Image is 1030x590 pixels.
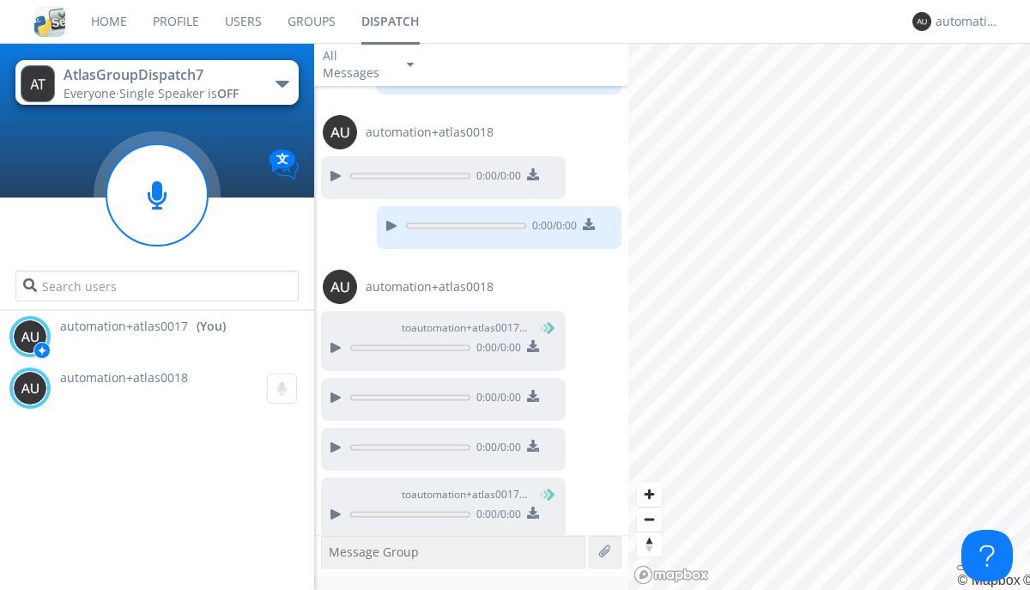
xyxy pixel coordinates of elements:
span: Reset bearing to north [637,532,662,557]
span: Zoom out [637,508,662,532]
div: automation+atlas0017 [936,13,1000,30]
span: 0:00 / 0:00 [470,440,521,459]
span: automation+atlas0017 [60,318,188,335]
img: download media button [527,340,539,352]
span: automation+atlas0018 [366,124,494,141]
div: Everyone · [64,85,257,102]
img: cddb5a64eb264b2086981ab96f4c1ba7 [34,6,65,37]
button: Zoom out [637,507,662,532]
span: 0:00 / 0:00 [470,340,521,359]
span: (You) [528,487,554,502]
span: Single Speaker is [119,85,239,101]
a: Mapbox logo [633,565,709,585]
div: AtlasGroupDispatch7 [64,65,257,85]
img: 373638.png [323,115,357,149]
img: download media button [527,440,539,452]
iframe: Toggle Customer Support [961,530,1013,581]
span: automation+atlas0018 [60,369,188,386]
img: 373638.png [323,270,357,304]
span: 0:00 / 0:00 [470,390,521,409]
img: download media button [527,390,539,402]
button: AtlasGroupDispatch7Everyone·Single Speaker isOFF [15,60,298,105]
img: 373638.png [13,371,47,405]
button: Reset bearing to north [637,532,662,557]
span: 0:00 / 0:00 [470,168,521,187]
input: Search users [15,271,298,301]
div: (You) [197,318,226,335]
span: 0:00 / 0:00 [526,218,577,237]
img: download media button [527,168,539,180]
button: Toggle attribution [957,565,971,570]
img: download media button [583,218,595,230]
span: 0:00 / 0:00 [470,507,521,526]
a: Mapbox [957,573,1020,587]
img: download media button [527,507,539,519]
img: caret-down-sm.svg [407,63,414,67]
img: Translation enabled [269,149,299,179]
img: 373638.png [912,12,931,31]
span: to automation+atlas0017 [402,320,530,336]
span: to automation+atlas0017 [402,487,530,502]
button: Zoom in [637,482,662,507]
span: OFF [217,85,239,101]
img: 373638.png [21,65,55,102]
div: All Messages [323,47,391,82]
span: (You) [528,320,554,335]
span: automation+atlas0018 [366,278,494,295]
img: 373638.png [13,319,47,354]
